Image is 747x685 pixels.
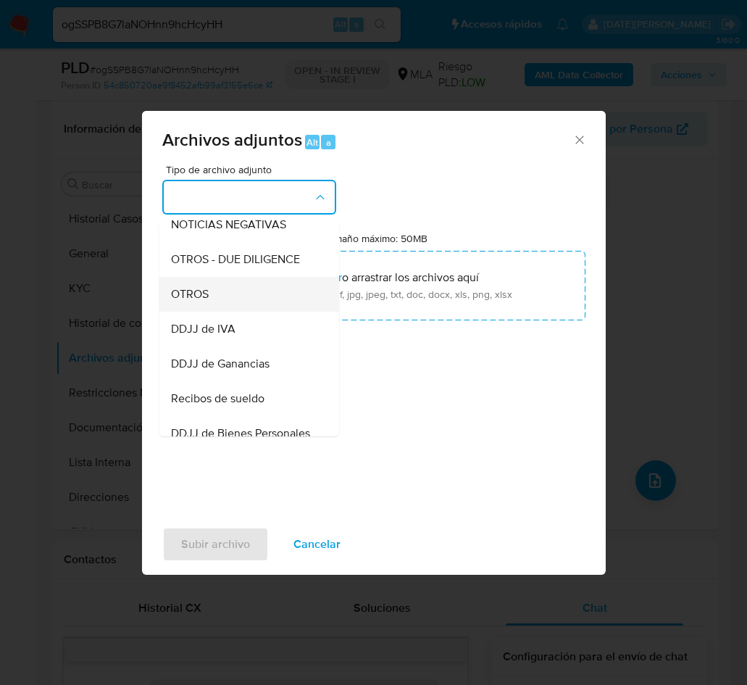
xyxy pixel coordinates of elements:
span: OTROS [171,287,209,302]
span: DDJJ de Bienes Personales [171,426,310,441]
span: OTROS - DUE DILIGENCE [171,252,300,267]
span: Recibos de sueldo [171,391,264,406]
span: Alt [306,136,318,149]
span: DDJJ de Ganancias [171,357,270,371]
label: Tamaño máximo: 50MB [324,232,427,245]
span: NOTICIAS NEGATIVAS [171,217,286,232]
button: Cerrar [572,133,585,146]
button: Cancelar [275,527,359,562]
span: Archivos adjuntos [162,127,302,152]
span: a [326,136,331,149]
span: DDJJ de IVA [171,322,235,336]
span: Tipo de archivo adjunto [166,165,340,175]
span: Cancelar [293,528,341,560]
